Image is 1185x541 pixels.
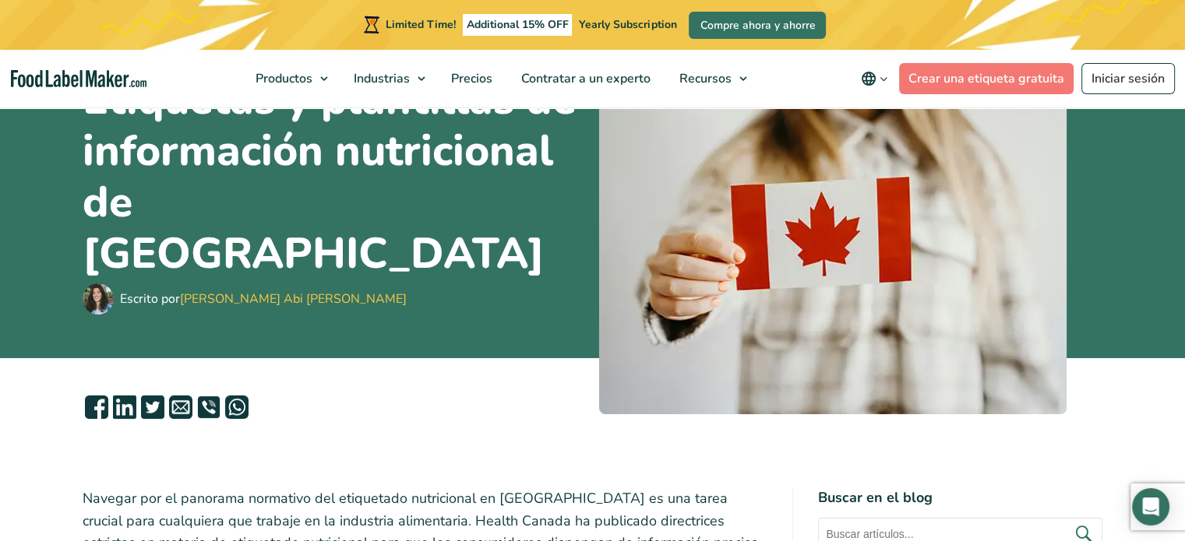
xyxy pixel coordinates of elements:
span: Yearly Subscription [579,17,676,32]
span: Additional 15% OFF [463,14,573,36]
span: Precios [446,70,494,87]
img: Maria Abi Hanna - Etiquetadora de alimentos [83,283,114,314]
span: Contratar a un experto [517,70,652,87]
a: Recursos [665,50,755,107]
span: Limited Time! [386,17,456,32]
a: Precios [437,50,503,107]
span: Industrias [349,70,411,87]
span: Recursos [675,70,733,87]
a: Iniciar sesión [1081,63,1175,94]
h1: Etiquetas y plantillas de información nutricional de [GEOGRAPHIC_DATA] [83,74,587,279]
div: Escrito por [120,290,407,308]
div: Open Intercom Messenger [1132,488,1169,525]
a: Contratar a un experto [507,50,661,107]
span: Productos [251,70,314,87]
a: Productos [242,50,336,107]
a: [PERSON_NAME] Abi [PERSON_NAME] [180,290,407,307]
a: Industrias [340,50,433,107]
h4: Buscar en el blog [818,487,1102,508]
a: Compre ahora y ahorre [689,12,826,39]
a: Crear una etiqueta gratuita [899,63,1074,94]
